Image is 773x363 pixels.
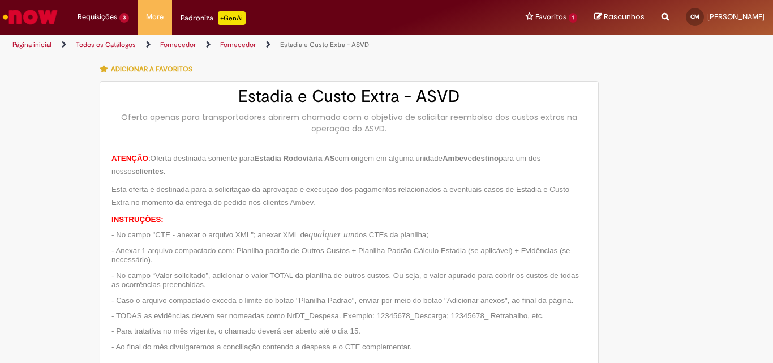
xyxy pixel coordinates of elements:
a: Estadia e Custo Extra - ASVD [280,40,369,49]
a: Todos os Catálogos [76,40,136,49]
span: Esta oferta é destinada para a solicitação da aprovação e execução dos pagamentos relacionados a ... [111,185,569,207]
span: Ambev [443,154,467,163]
p: +GenAi [218,11,246,25]
a: Fornecedor [220,40,256,49]
a: Fornecedor [160,40,196,49]
span: Estadia Rodoviária [254,154,322,163]
span: 1 [569,13,577,23]
span: - Caso o arquivo compactado exceda o limite do botão "Planilha Padrão", enviar por meio do botão ... [111,296,573,305]
span: Adicionar a Favoritos [111,65,192,74]
img: ServiceNow [1,6,59,28]
span: - Anexar 1 arquivo compactado com: Planilha padrão de Outros Custos + Planilha Padrão Cálculo Est... [111,246,570,264]
span: ATENÇÃO [111,154,148,163]
span: CM [690,13,699,20]
span: - No campo "CTE - anexar o arquivo XML"; anexar XML de [111,230,308,239]
span: Favoritos [535,11,566,23]
span: : [148,154,151,163]
a: Página inicial [12,40,51,49]
div: Padroniza [181,11,246,25]
div: Oferta apenas para transportadores abrirem chamado com o objetivo de solicitar reembolso dos cust... [111,112,587,134]
span: destino [472,154,499,163]
span: - TODAS as evidências devem ser nomeadas como NrDT_Despesa. Exemplo: 12345678_Descarga; 12345678_... [111,311,544,320]
span: AS [324,154,335,163]
span: clientes [135,167,164,176]
button: Adicionar a Favoritos [100,57,199,81]
span: INSTRUÇÕES: [111,215,164,224]
span: More [146,11,164,23]
span: - Para tratativa no mês vigente, o chamado deverá ser aberto até o dia 15. [111,327,360,335]
span: - Ao final do mês divulgaremos a conciliação contendo a despesa e o CTE complementar. [111,343,411,351]
ul: Trilhas de página [8,35,507,55]
span: [PERSON_NAME] [707,12,765,22]
span: - No campo “Valor solicitado”, adicionar o valor TOTAL da planilha de outros custos. Ou seja, o v... [111,271,579,289]
a: Rascunhos [594,12,645,23]
span: Requisições [78,11,117,23]
span: 3 [119,13,129,23]
span: dos CTEs da planilha; [355,230,428,239]
h2: Estadia e Custo Extra - ASVD [111,87,587,106]
span: qualquer um [308,229,354,239]
span: Oferta destinada somente para com origem em alguma unidade e para um dos nossos . [111,154,540,176]
span: Rascunhos [604,11,645,22]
